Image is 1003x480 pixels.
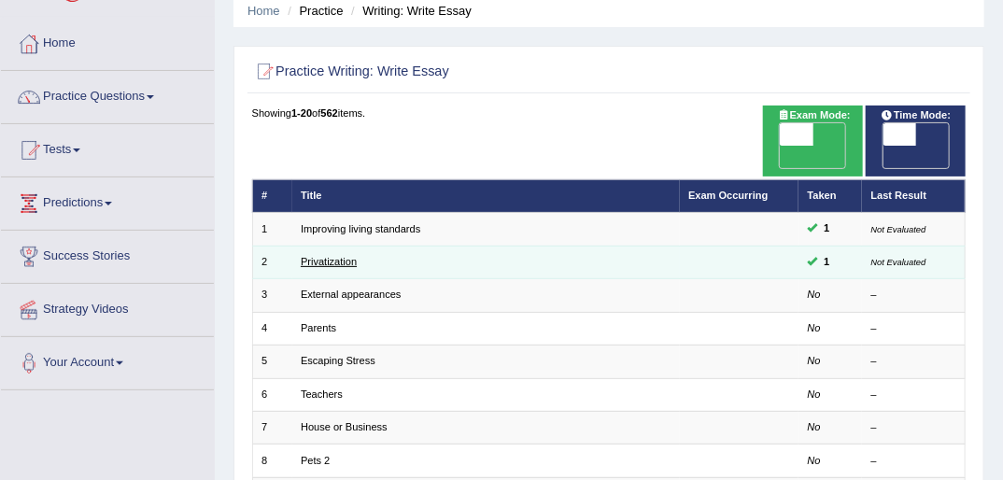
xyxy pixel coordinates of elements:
[862,179,966,212] th: Last Result
[252,312,292,345] td: 4
[301,455,330,466] a: Pets 2
[871,388,956,402] div: –
[1,124,214,171] a: Tests
[301,223,420,234] a: Improving living standards
[252,106,967,120] div: Showing of items.
[871,454,956,469] div: –
[871,321,956,336] div: –
[688,190,768,201] a: Exam Occurring
[871,224,926,234] small: Not Evaluated
[252,445,292,477] td: 8
[1,231,214,277] a: Success Stories
[1,177,214,224] a: Predictions
[808,289,821,300] em: No
[818,254,836,271] span: You can still take this question
[808,421,821,432] em: No
[252,213,292,246] td: 1
[252,179,292,212] th: #
[875,107,957,124] span: Time Mode:
[798,179,862,212] th: Taken
[301,355,375,366] a: Escaping Stress
[252,246,292,278] td: 2
[871,257,926,267] small: Not Evaluated
[247,4,280,18] a: Home
[1,18,214,64] a: Home
[763,106,863,176] div: Show exams occurring in exams
[252,60,695,84] h2: Practice Writing: Write Essay
[871,354,956,369] div: –
[301,421,388,432] a: House or Business
[1,71,214,118] a: Practice Questions
[252,411,292,444] td: 7
[252,378,292,411] td: 6
[346,2,472,20] li: Writing: Write Essay
[301,289,401,300] a: External appearances
[770,107,856,124] span: Exam Mode:
[818,220,836,237] span: You can still take this question
[808,455,821,466] em: No
[252,279,292,312] td: 3
[252,346,292,378] td: 5
[1,284,214,331] a: Strategy Videos
[808,388,821,400] em: No
[808,322,821,333] em: No
[808,355,821,366] em: No
[871,288,956,303] div: –
[1,337,214,384] a: Your Account
[871,420,956,435] div: –
[291,107,312,119] b: 1-20
[283,2,343,20] li: Practice
[292,179,680,212] th: Title
[301,322,336,333] a: Parents
[320,107,337,119] b: 562
[301,256,357,267] a: Privatization
[301,388,343,400] a: Teachers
